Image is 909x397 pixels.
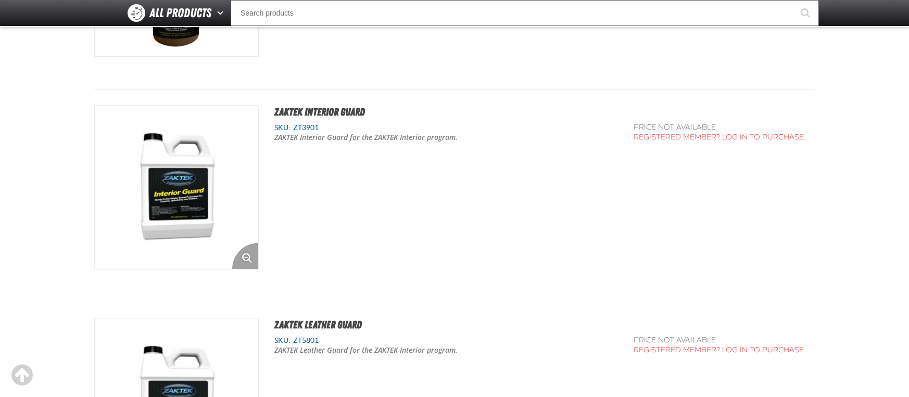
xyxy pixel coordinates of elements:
[634,123,806,133] div: Price not available
[95,106,258,269] : View Details of the ZAKTEK Interior Guard
[634,336,806,345] div: Price not available
[232,243,258,269] button: Enlarge Product Image. Opens a popup
[95,106,258,269] img: ZAKTEK Interior Guard
[274,133,481,143] p: ZAKTEK Interior Guard for the ZAKTEK Interior program.
[149,4,211,22] span: All Products
[274,345,481,355] p: ZAKTEK Leather Guard for the ZAKTEK Interior program.
[10,364,33,387] div: Scroll to the top
[291,123,319,132] span: ZT3901
[634,345,806,354] a: Registered Member? Log In to purchase.
[274,123,618,133] div: SKU:
[274,318,362,331] a: ZAKTEK Leather Guard
[291,336,319,344] span: ZT5801
[274,106,365,118] a: ZAKTEK Interior Guard
[634,133,806,142] a: Registered Member? Log In to purchase.
[274,336,618,345] div: SKU:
